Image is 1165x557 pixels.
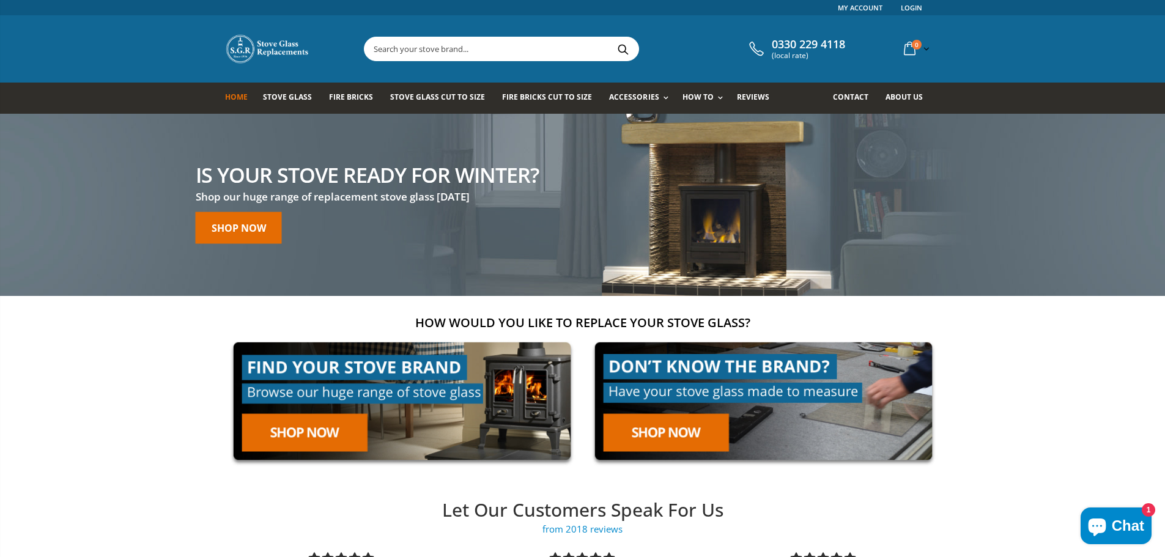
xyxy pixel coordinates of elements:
[609,92,659,102] span: Accessories
[390,83,494,114] a: Stove Glass Cut To Size
[746,38,845,60] a: 0330 229 4118 (local rate)
[390,92,485,102] span: Stove Glass Cut To Size
[225,92,248,102] span: Home
[225,334,579,469] img: find-your-brand-cta_9b334d5d-5c94-48ed-825f-d7972bbdebd0.jpg
[263,92,312,102] span: Stove Glass
[682,92,714,102] span: How To
[833,83,878,114] a: Contact
[912,40,922,50] span: 0
[737,92,769,102] span: Reviews
[610,37,637,61] button: Search
[502,83,601,114] a: Fire Bricks Cut To Size
[196,190,539,204] h3: Shop our huge range of replacement stove glass [DATE]
[329,92,373,102] span: Fire Bricks
[225,83,257,114] a: Home
[263,83,321,114] a: Stove Glass
[737,83,779,114] a: Reviews
[886,92,923,102] span: About us
[221,523,945,536] a: 4.89 stars from 2018 reviews
[221,498,945,523] h2: Let Our Customers Speak For Us
[833,92,868,102] span: Contact
[899,37,932,61] a: 0
[1077,507,1155,547] inbox-online-store-chat: Shopify online store chat
[364,37,775,61] input: Search your stove brand...
[682,83,729,114] a: How To
[772,51,845,60] span: (local rate)
[196,164,539,185] h2: Is your stove ready for winter?
[886,83,932,114] a: About us
[225,34,311,64] img: Stove Glass Replacement
[609,83,674,114] a: Accessories
[502,92,592,102] span: Fire Bricks Cut To Size
[329,83,382,114] a: Fire Bricks
[772,38,845,51] span: 0330 229 4118
[221,523,945,536] span: from 2018 reviews
[586,334,941,469] img: made-to-measure-cta_2cd95ceb-d519-4648-b0cf-d2d338fdf11f.jpg
[196,212,282,243] a: Shop now
[225,314,941,331] h2: How would you like to replace your stove glass?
